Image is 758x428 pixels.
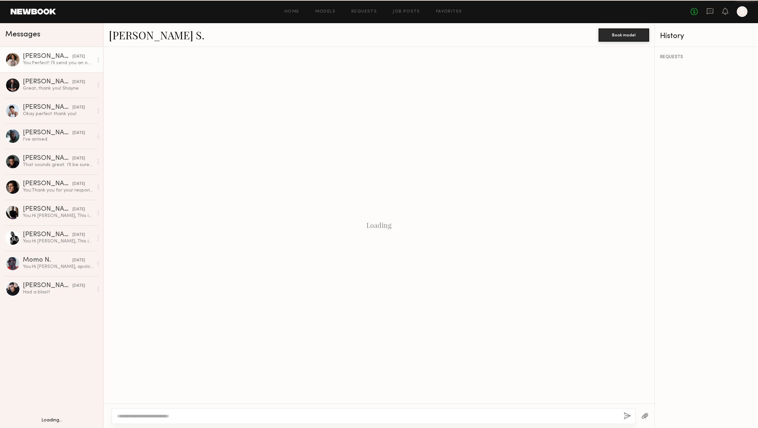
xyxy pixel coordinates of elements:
div: [DATE] [72,54,85,60]
div: Loading [367,221,391,229]
a: Book model [599,32,649,37]
div: [PERSON_NAME] [23,232,72,238]
div: You: Hi [PERSON_NAME], This is [PERSON_NAME] from [GEOGRAPHIC_DATA]. We’re planning an editorial ... [23,238,93,244]
span: Messages [5,31,40,38]
a: Job Posts [393,10,420,14]
div: You: Thank you for your response! Let me discuss with the management and get back to you no later... [23,187,93,193]
div: [PERSON_NAME] [23,282,72,289]
div: [PERSON_NAME] S. [23,53,72,60]
div: [PERSON_NAME] [23,206,72,213]
div: [DATE] [72,257,85,264]
div: [PERSON_NAME] [23,130,72,136]
div: [DATE] [72,283,85,289]
div: [DATE] [72,79,85,85]
div: [DATE] [72,105,85,111]
div: History [660,32,753,40]
a: Favorites [436,10,462,14]
div: I’ve arrived [23,136,93,143]
div: [PERSON_NAME] [23,79,72,85]
div: That sounds great. I’ll be sure to keep an eye out. Thank you and talk soon! Have a great weekend! [23,162,93,168]
div: [PERSON_NAME] [23,181,72,187]
a: S [737,6,747,17]
a: [PERSON_NAME] S. [109,28,204,42]
div: Had a blast! [23,289,93,295]
div: You: Hi [PERSON_NAME], This is [PERSON_NAME] from [GEOGRAPHIC_DATA]. We’re planning an editorial ... [23,213,93,219]
div: [PERSON_NAME] [23,155,72,162]
div: Great, thank you! Shayne [23,85,93,92]
div: [DATE] [72,130,85,136]
div: You: Perfect! I’ll send you an option request now and share the shoot details. Once everything is... [23,60,93,66]
div: REQUESTS [660,55,753,60]
div: Momo N. [23,257,72,264]
div: [DATE] [72,232,85,238]
div: [PERSON_NAME] [23,104,72,111]
button: Book model [599,28,649,42]
a: Models [315,10,335,14]
div: Okay perfect thank you! [23,111,93,117]
div: [DATE] [72,206,85,213]
div: You: Hi [PERSON_NAME], apologies for the mix up - I accidentally pasted the wrong name in my last... [23,264,93,270]
a: Requests [351,10,377,14]
div: [DATE] [72,155,85,162]
div: [DATE] [72,181,85,187]
a: Home [285,10,299,14]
